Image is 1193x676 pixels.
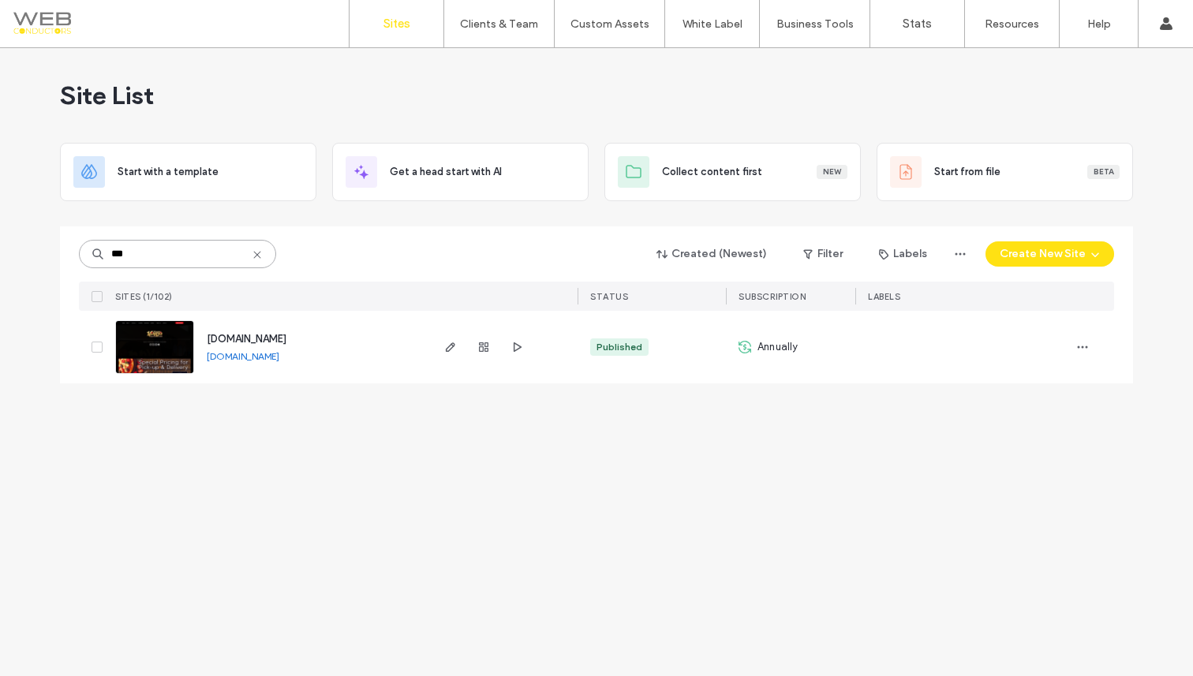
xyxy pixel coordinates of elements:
[390,164,502,180] span: Get a head start with AI
[60,80,154,111] span: Site List
[118,164,219,180] span: Start with a template
[757,339,798,355] span: Annually
[903,17,932,31] label: Stats
[934,164,1000,180] span: Start from file
[868,291,900,302] span: LABELS
[985,17,1039,31] label: Resources
[787,241,858,267] button: Filter
[1087,17,1111,31] label: Help
[590,291,628,302] span: STATUS
[643,241,781,267] button: Created (Newest)
[817,165,847,179] div: New
[60,143,316,201] div: Start with a template
[683,17,742,31] label: White Label
[207,350,279,362] a: [DOMAIN_NAME]
[662,164,762,180] span: Collect content first
[115,291,173,302] span: SITES (1/102)
[739,291,806,302] span: SUBSCRIPTION
[332,143,589,201] div: Get a head start with AI
[36,11,69,25] span: Help
[570,17,649,31] label: Custom Assets
[1087,165,1120,179] div: Beta
[985,241,1114,267] button: Create New Site
[865,241,941,267] button: Labels
[596,340,642,354] div: Published
[776,17,854,31] label: Business Tools
[207,333,286,345] a: [DOMAIN_NAME]
[383,17,410,31] label: Sites
[460,17,538,31] label: Clients & Team
[877,143,1133,201] div: Start from fileBeta
[604,143,861,201] div: Collect content firstNew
